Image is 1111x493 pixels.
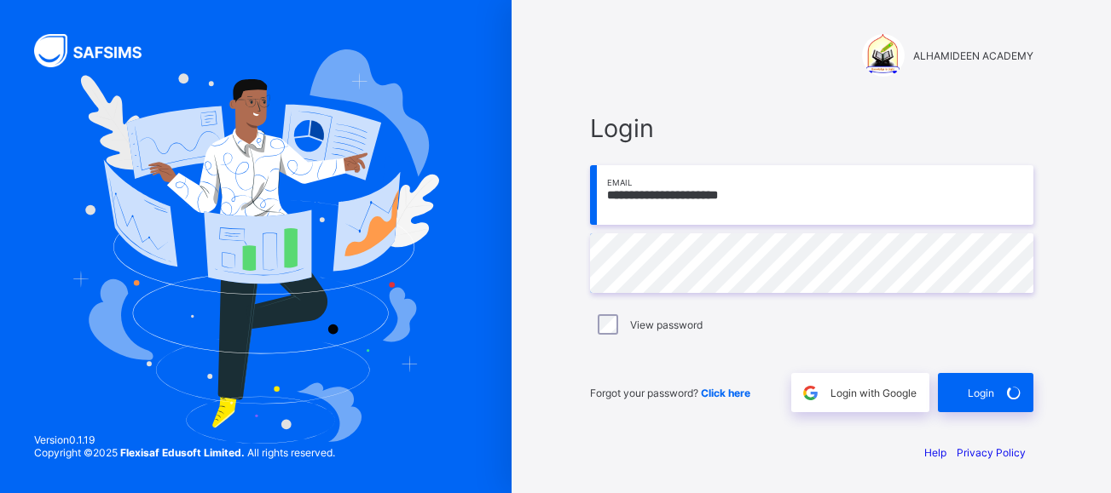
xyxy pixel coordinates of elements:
[590,113,1033,143] span: Login
[630,318,703,331] label: View password
[957,446,1026,459] a: Privacy Policy
[801,383,820,403] img: google.396cfc9801f0270233282035f929180a.svg
[913,49,1033,62] span: ALHAMIDEEN ACADEMY
[924,446,946,459] a: Help
[830,387,917,399] span: Login with Google
[968,387,994,399] span: Login
[590,387,750,399] span: Forgot your password?
[72,49,440,444] img: Hero Image
[120,446,245,459] strong: Flexisaf Edusoft Limited.
[34,433,335,446] span: Version 0.1.19
[34,446,335,459] span: Copyright © 2025 All rights reserved.
[34,34,162,67] img: SAFSIMS Logo
[701,387,750,399] a: Click here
